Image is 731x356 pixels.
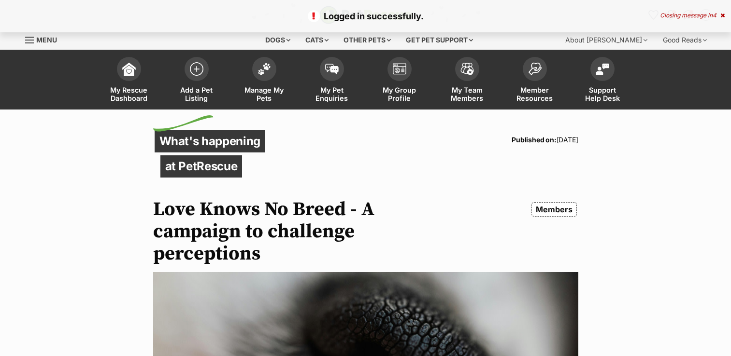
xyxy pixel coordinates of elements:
strong: Published on: [512,136,556,144]
a: My Pet Enquiries [298,52,366,110]
div: Good Reads [656,30,714,50]
span: Support Help Desk [581,86,624,102]
a: Menu [25,30,64,48]
span: Menu [36,36,57,44]
a: My Group Profile [366,52,433,110]
span: Manage My Pets [243,86,286,102]
img: decorative flick [153,115,214,132]
img: member-resources-icon-8e73f808a243e03378d46382f2149f9095a855e16c252ad45f914b54edf8863c.svg [528,62,542,75]
img: group-profile-icon-3fa3cf56718a62981997c0bc7e787c4b2cf8bcc04b72c1350f741eb67cf2f40e.svg [393,63,406,75]
img: add-pet-listing-icon-0afa8454b4691262ce3f59096e99ab1cd57d4a30225e0717b998d2c9b9846f56.svg [190,62,203,76]
img: team-members-icon-5396bd8760b3fe7c0b43da4ab00e1e3bb1a5d9ba89233759b79545d2d3fc5d0d.svg [460,63,474,75]
h1: Love Knows No Breed - A campaign to challenge perceptions [153,198,430,265]
div: Other pets [337,30,398,50]
a: Manage My Pets [230,52,298,110]
img: dashboard-icon-eb2f2d2d3e046f16d808141f083e7271f6b2e854fb5c12c21221c1fb7104beca.svg [122,62,136,76]
span: My Rescue Dashboard [107,86,151,102]
a: Members [531,202,576,217]
a: My Team Members [433,52,501,110]
span: Member Resources [513,86,557,102]
a: Support Help Desk [569,52,636,110]
img: help-desk-icon-fdf02630f3aa405de69fd3d07c3f3aa587a6932b1a1747fa1d2bba05be0121f9.svg [596,63,609,75]
div: About [PERSON_NAME] [559,30,654,50]
img: pet-enquiries-icon-7e3ad2cf08bfb03b45e93fb7055b45f3efa6380592205ae92323e6603595dc1f.svg [325,64,339,74]
div: Get pet support [399,30,480,50]
span: My Team Members [445,86,489,102]
span: My Group Profile [378,86,421,102]
div: Dogs [258,30,297,50]
span: Add a Pet Listing [175,86,218,102]
span: My Pet Enquiries [310,86,354,102]
a: Member Resources [501,52,569,110]
img: manage-my-pets-icon-02211641906a0b7f246fdf0571729dbe1e7629f14944591b6c1af311fb30b64b.svg [258,63,271,75]
a: My Rescue Dashboard [95,52,163,110]
div: Cats [299,30,335,50]
p: at PetRescue [160,155,243,178]
p: What's happening [155,130,266,152]
a: Add a Pet Listing [163,52,230,110]
p: [DATE] [512,134,578,146]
